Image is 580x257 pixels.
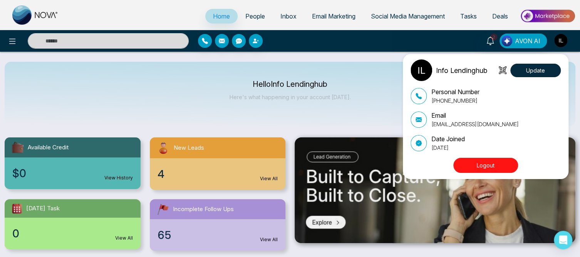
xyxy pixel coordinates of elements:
[431,120,519,128] p: [EMAIL_ADDRESS][DOMAIN_NAME]
[431,134,465,144] p: Date Joined
[436,65,487,76] p: Info Lendinghub
[431,144,465,152] p: [DATE]
[453,158,518,173] button: Logout
[554,231,572,249] div: Open Intercom Messenger
[510,64,561,77] button: Update
[431,111,519,120] p: Email
[431,87,479,96] p: Personal Number
[431,96,479,105] p: [PHONE_NUMBER]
